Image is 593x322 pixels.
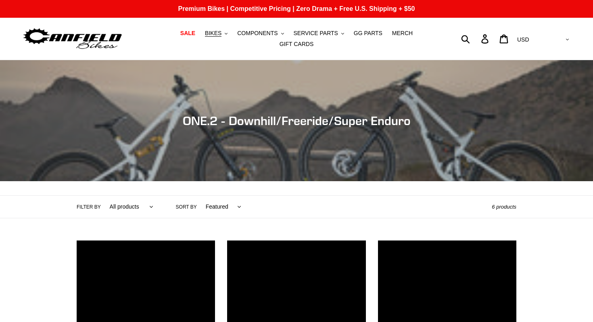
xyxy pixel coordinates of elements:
span: MERCH [392,30,413,37]
span: GIFT CARDS [280,41,314,48]
span: GG PARTS [354,30,382,37]
a: GIFT CARDS [276,39,318,50]
span: SERVICE PARTS [293,30,338,37]
span: 6 products [492,204,516,210]
span: BIKES [205,30,221,37]
a: MERCH [388,28,417,39]
a: GG PARTS [350,28,386,39]
button: COMPONENTS [233,28,288,39]
button: BIKES [201,28,232,39]
label: Filter by [77,203,101,211]
span: COMPONENTS [237,30,278,37]
span: SALE [180,30,195,37]
input: Search [466,30,486,48]
span: ONE.2 - Downhill/Freeride/Super Enduro [183,113,411,128]
a: SALE [176,28,199,39]
img: Canfield Bikes [22,26,123,52]
button: SERVICE PARTS [289,28,348,39]
label: Sort by [176,203,197,211]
